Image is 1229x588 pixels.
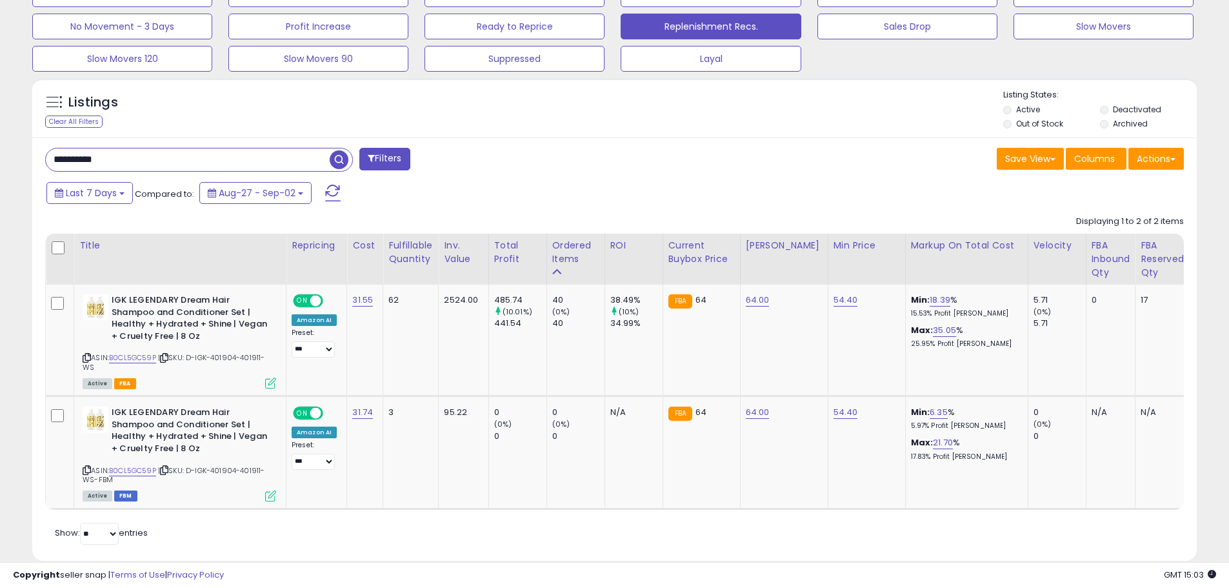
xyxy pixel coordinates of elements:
[135,188,194,200] span: Compared to:
[1164,569,1216,581] span: 2025-09-10 15:03 GMT
[911,421,1018,431] p: 5.97% Profit [PERSON_NAME]
[110,569,165,581] a: Terms of Use
[1141,294,1179,306] div: 17
[695,406,706,418] span: 64
[933,324,956,337] a: 35.05
[746,406,770,419] a: 64.00
[1034,419,1052,429] small: (0%)
[109,465,156,476] a: B0CL5GC59P
[746,239,823,252] div: [PERSON_NAME]
[668,407,692,421] small: FBA
[66,187,117,199] span: Last 7 Days
[83,407,276,500] div: ASIN:
[610,294,663,306] div: 38.49%
[83,294,108,320] img: 41P9VX9A0HL._SL40_.jpg
[83,294,276,387] div: ASIN:
[1034,307,1052,317] small: (0%)
[292,427,337,438] div: Amazon AI
[911,309,1018,318] p: 15.53% Profit [PERSON_NAME]
[112,407,268,458] b: IGK LEGENDARY Dream Hair Shampoo and Conditioner Set | Healthy + Hydrated + Shine | Vegan + Cruel...
[292,314,337,326] div: Amazon AI
[1092,407,1126,418] div: N/A
[1016,104,1040,115] label: Active
[1113,118,1148,129] label: Archived
[321,296,342,307] span: OFF
[668,294,692,309] small: FBA
[610,239,657,252] div: ROI
[494,419,512,429] small: (0%)
[494,294,546,306] div: 485.74
[1076,216,1184,228] div: Displaying 1 to 2 of 2 items
[610,318,663,329] div: 34.99%
[911,325,1018,349] div: %
[1003,89,1197,101] p: Listing States:
[359,148,410,170] button: Filters
[1128,148,1184,170] button: Actions
[911,437,1018,461] div: %
[494,318,546,329] div: 441.54
[109,352,156,363] a: B0CL5GC59P
[83,352,265,372] span: | SKU: D-IGK-401904-401911-WS
[1016,118,1063,129] label: Out of Stock
[1014,14,1194,39] button: Slow Movers
[114,378,136,389] span: FBA
[444,407,478,418] div: 95.22
[911,340,1018,349] p: 25.95% Profit [PERSON_NAME]
[911,436,934,449] b: Max:
[228,14,408,39] button: Profit Increase
[911,324,934,336] b: Max:
[494,239,541,266] div: Total Profit
[1113,104,1161,115] label: Deactivated
[294,296,310,307] span: ON
[610,407,653,418] div: N/A
[352,294,373,307] a: 31.55
[997,148,1064,170] button: Save View
[494,431,546,442] div: 0
[834,239,900,252] div: Min Price
[552,294,605,306] div: 40
[817,14,997,39] button: Sales Drop
[1141,239,1184,279] div: FBA Reserved Qty
[352,406,373,419] a: 31.74
[1141,407,1179,418] div: N/A
[552,307,570,317] small: (0%)
[834,406,858,419] a: 54.40
[621,14,801,39] button: Replenishment Recs.
[425,46,605,72] button: Suppressed
[911,294,930,306] b: Min:
[552,407,605,418] div: 0
[68,94,118,112] h5: Listings
[1034,431,1086,442] div: 0
[83,378,112,389] span: All listings currently available for purchase on Amazon
[13,569,224,582] div: seller snap | |
[199,182,312,204] button: Aug-27 - Sep-02
[834,294,858,307] a: 54.40
[552,239,599,266] div: Ordered Items
[79,239,281,252] div: Title
[388,239,433,266] div: Fulfillable Quantity
[1034,407,1086,418] div: 0
[292,329,337,358] div: Preset:
[905,234,1028,285] th: The percentage added to the cost of goods (COGS) that forms the calculator for Min & Max prices.
[1074,152,1115,165] span: Columns
[83,407,108,432] img: 41P9VX9A0HL._SL40_.jpg
[388,294,428,306] div: 62
[294,408,310,419] span: ON
[911,239,1023,252] div: Markup on Total Cost
[219,187,295,199] span: Aug-27 - Sep-02
[425,14,605,39] button: Ready to Reprice
[619,307,639,317] small: (10%)
[911,406,930,418] b: Min:
[930,294,950,307] a: 18.39
[388,407,428,418] div: 3
[352,239,377,252] div: Cost
[911,452,1018,461] p: 17.83% Profit [PERSON_NAME]
[930,406,948,419] a: 6.35
[444,294,478,306] div: 2524.00
[114,491,137,502] span: FBM
[695,294,706,306] span: 64
[55,527,148,539] span: Show: entries
[46,182,133,204] button: Last 7 Days
[228,46,408,72] button: Slow Movers 90
[552,431,605,442] div: 0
